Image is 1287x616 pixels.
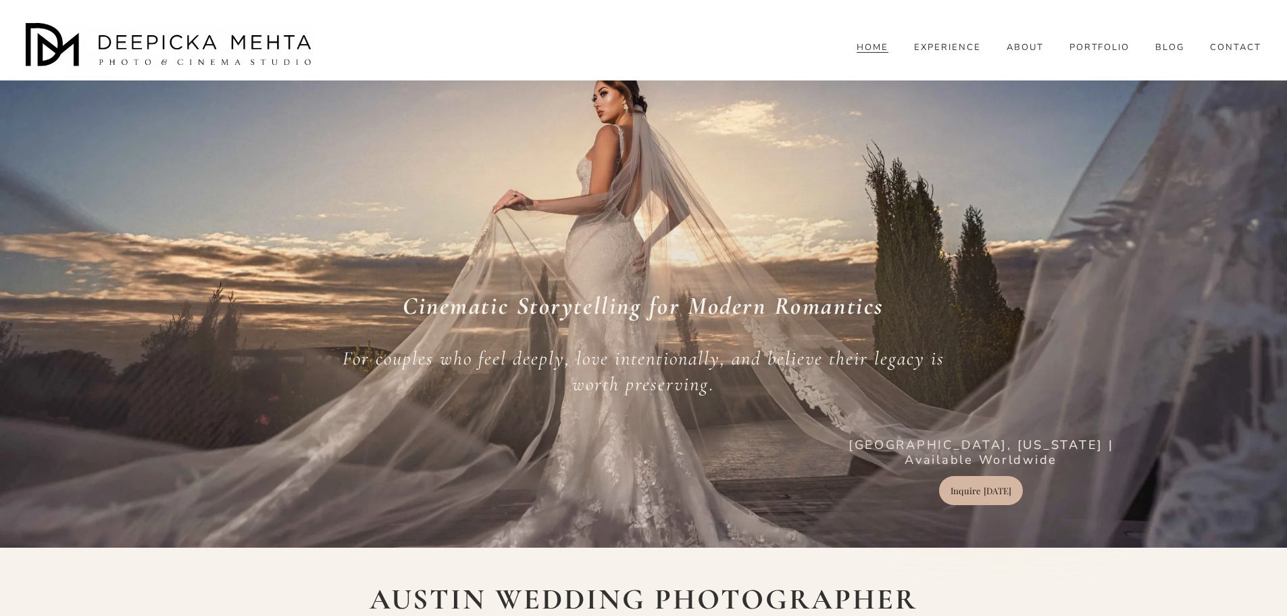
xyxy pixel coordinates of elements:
a: folder dropdown [1155,41,1184,53]
a: ABOUT [1007,41,1044,53]
img: Austin Wedding Photographer - Deepicka Mehta Photography &amp; Cinematography [26,23,316,70]
span: BLOG [1155,43,1184,53]
a: EXPERIENCE [914,41,981,53]
a: PORTFOLIO [1069,41,1130,53]
em: For couples who feel deeply, love intentionally, and believe their legacy is worth preserving. [343,347,950,396]
em: Cinematic Storytelling for Modern Romantics [403,291,884,321]
p: [GEOGRAPHIC_DATA], [US_STATE] | Available Worldwide [846,438,1116,468]
a: HOME [857,41,888,53]
a: CONTACT [1210,41,1261,53]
